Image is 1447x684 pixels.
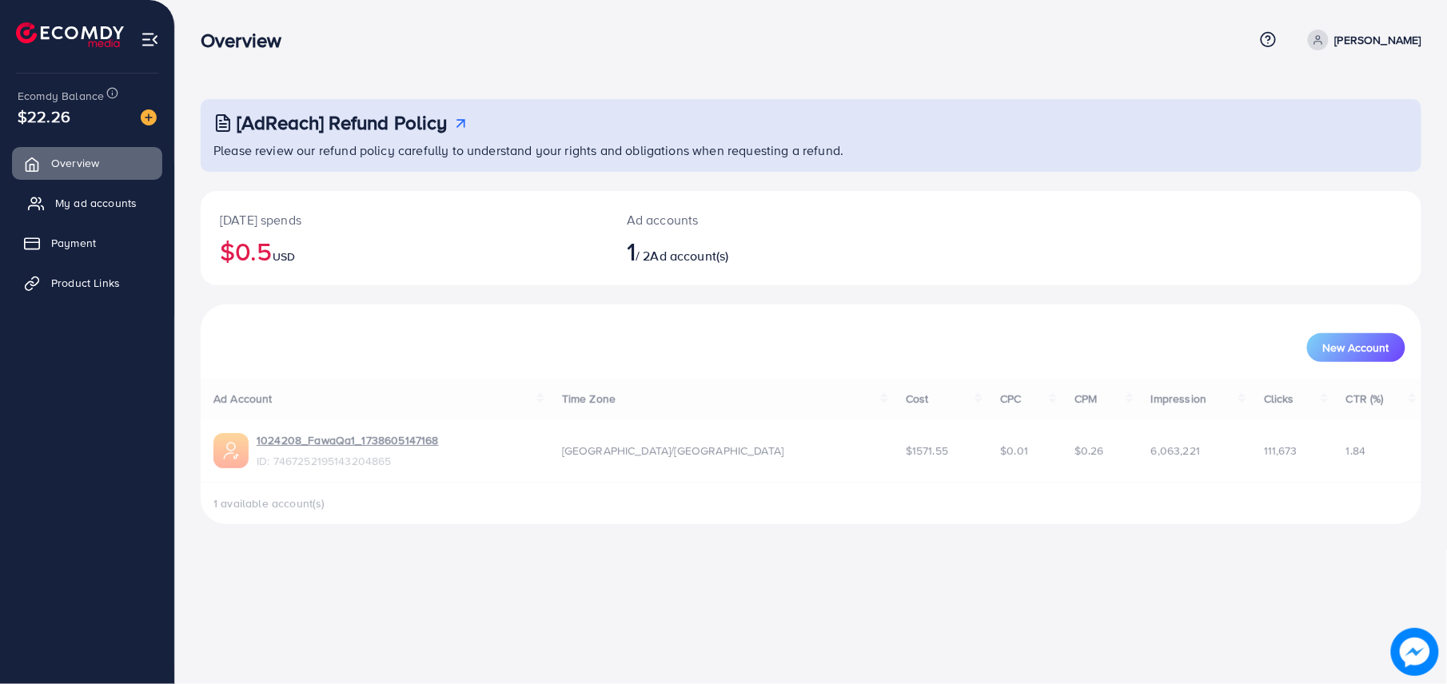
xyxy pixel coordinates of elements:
[220,210,588,229] p: [DATE] spends
[220,236,588,266] h2: $0.5
[1323,342,1389,353] span: New Account
[1392,629,1438,675] img: image
[237,111,448,134] h3: [AdReach] Refund Policy
[201,29,294,52] h3: Overview
[213,141,1412,160] p: Please review our refund policy carefully to understand your rights and obligations when requesti...
[651,247,729,264] span: Ad account(s)
[12,187,162,219] a: My ad accounts
[1302,30,1421,50] a: [PERSON_NAME]
[1335,30,1421,50] p: [PERSON_NAME]
[51,275,120,291] span: Product Links
[12,147,162,179] a: Overview
[51,235,96,251] span: Payment
[141,30,159,49] img: menu
[627,236,894,266] h2: / 2
[18,88,104,104] span: Ecomdy Balance
[16,22,124,47] img: logo
[12,267,162,299] a: Product Links
[141,109,157,125] img: image
[12,227,162,259] a: Payment
[18,105,70,128] span: $22.26
[627,210,894,229] p: Ad accounts
[627,233,636,269] span: 1
[273,249,295,264] span: USD
[55,195,137,211] span: My ad accounts
[1307,333,1405,362] button: New Account
[51,155,99,171] span: Overview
